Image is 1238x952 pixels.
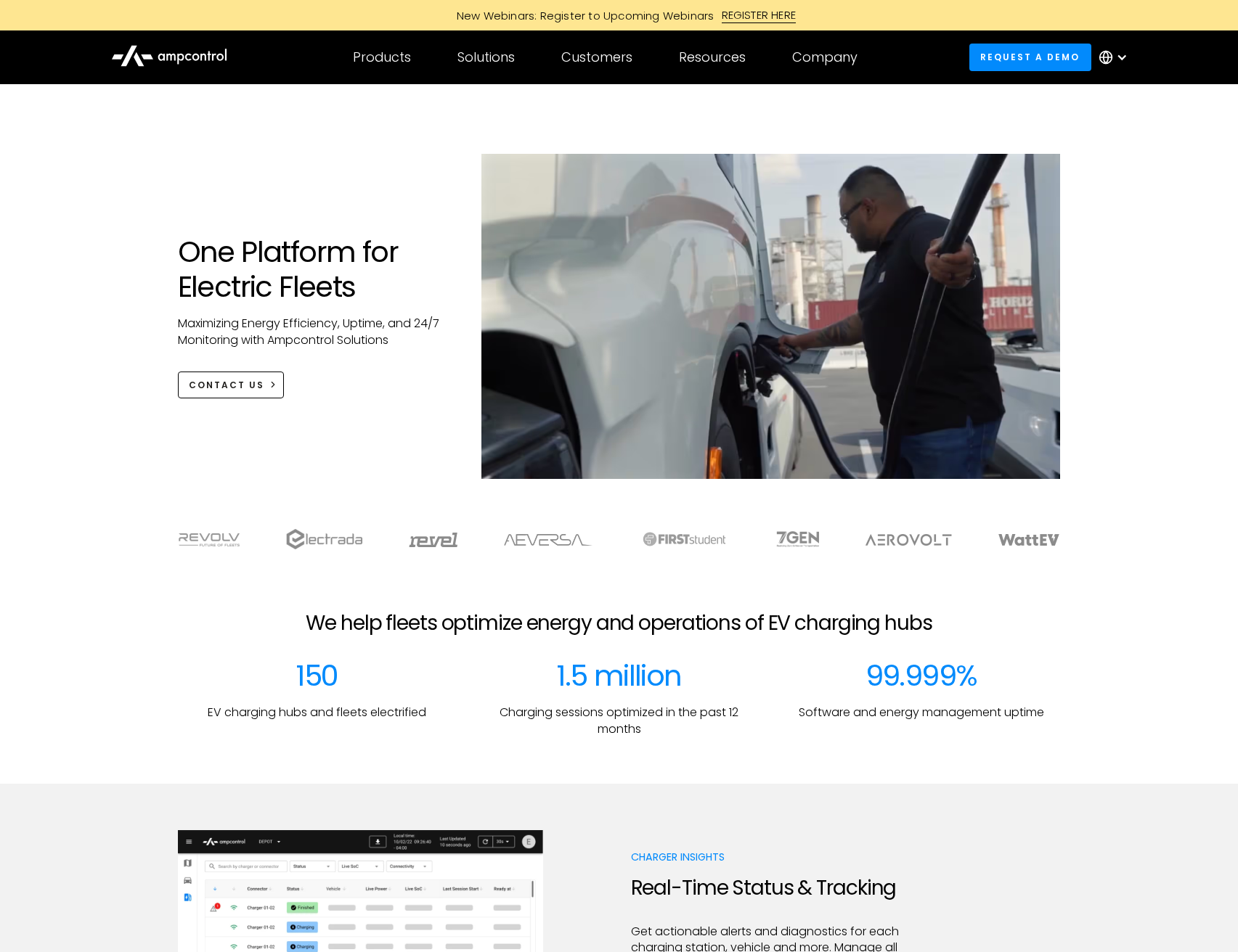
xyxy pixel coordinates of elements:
[353,49,411,65] div: Products
[792,49,858,65] div: Company
[631,876,911,900] h2: Real-Time Status & Tracking
[866,534,952,546] img: Aerovolt Logo
[722,7,797,23] div: REGISTER HERE
[457,49,515,65] div: Solutions
[679,49,746,65] div: Resources
[296,658,338,693] div: 150
[306,611,932,636] h2: We help fleets optimize energy and operations of EV charging hubs
[178,372,285,398] a: CONTACT US
[480,705,759,737] p: Charging sessions optimized in the past 12 months
[178,234,453,304] h1: One Platform for Electric Fleets
[561,49,632,65] div: Customers
[866,658,977,693] div: 99.999%
[286,529,362,549] img: electrada logo
[208,705,426,721] p: EV charging hubs and fleets electrified
[442,8,722,23] div: New Webinars: Register to Upcoming Webinars
[998,534,1059,546] img: WattEV logo
[178,316,453,348] p: Maximizing Energy Efficiency, Uptime, and 24/7 Monitoring with Ampcontrol Solutions
[556,658,681,693] div: 1.5 million
[293,7,946,23] a: New Webinars: Register to Upcoming WebinarsREGISTER HERE
[189,379,264,392] div: CONTACT US
[799,705,1044,721] p: Software and energy management uptime
[631,850,911,864] p: Charger Insights
[969,44,1091,70] a: Request a demo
